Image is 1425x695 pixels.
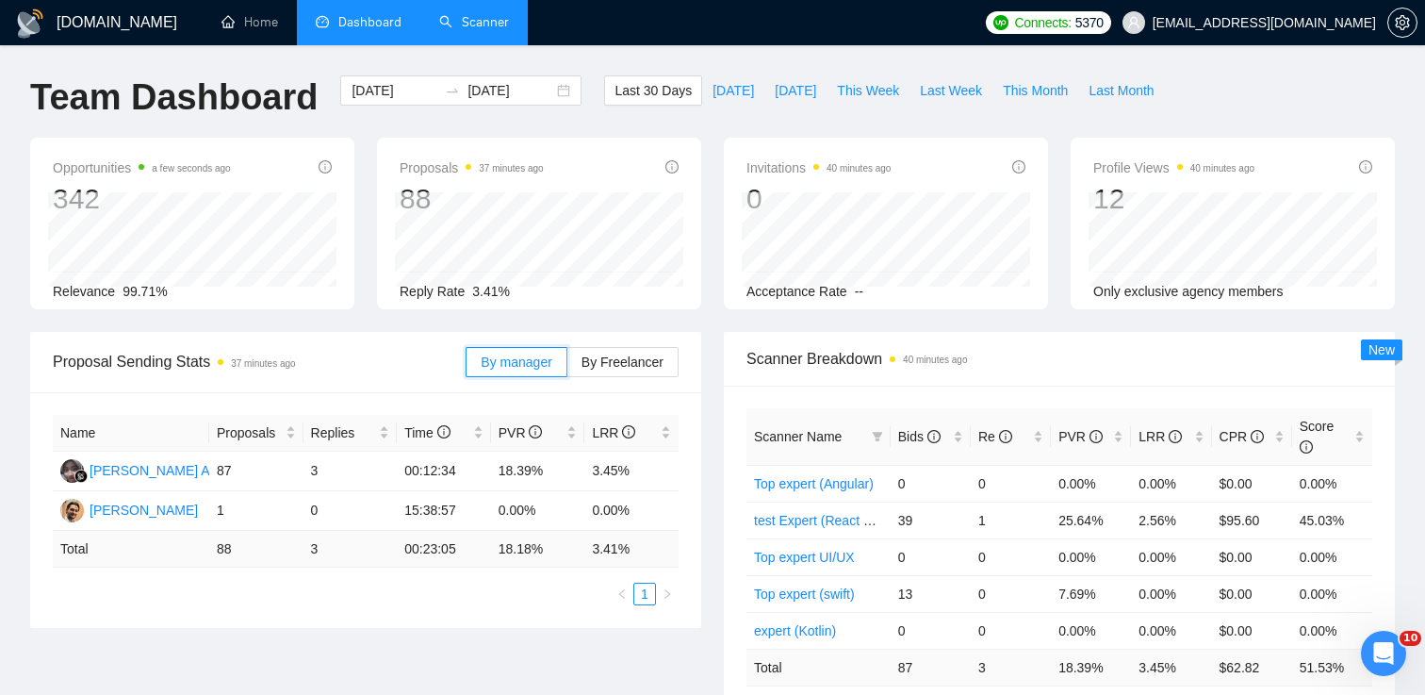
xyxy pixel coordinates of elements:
[971,465,1051,502] td: 0
[891,465,971,502] td: 0
[891,575,971,612] td: 13
[702,75,764,106] button: [DATE]
[775,80,816,101] span: [DATE]
[1292,538,1372,575] td: 0.00%
[614,80,692,101] span: Last 30 Days
[152,163,230,174] time: a few seconds ago
[1093,181,1254,217] div: 12
[400,157,544,179] span: Proposals
[746,347,1372,371] span: Scanner Breakdown
[827,163,891,174] time: 40 minutes ago
[1131,649,1211,686] td: 3.45 %
[491,491,585,531] td: 0.00%
[827,75,909,106] button: This Week
[303,452,398,491] td: 3
[1292,465,1372,502] td: 0.00%
[74,470,88,483] img: gigradar-bm.png
[1051,465,1131,502] td: 0.00%
[891,649,971,686] td: 87
[445,83,460,98] span: to
[316,15,329,28] span: dashboard
[1220,429,1264,444] span: CPR
[209,531,303,568] td: 88
[53,531,209,568] td: Total
[437,425,450,439] span: info-circle
[581,355,663,370] span: By Freelancer
[622,425,635,439] span: info-circle
[404,425,450,440] span: Time
[319,160,332,174] span: info-circle
[1012,160,1025,174] span: info-circle
[1212,465,1292,502] td: $0.00
[479,163,543,174] time: 37 minutes ago
[1400,631,1421,646] span: 10
[898,429,941,444] span: Bids
[971,649,1051,686] td: 3
[217,422,282,443] span: Proposals
[855,284,863,299] span: --
[1138,429,1182,444] span: LRR
[529,425,542,439] span: info-circle
[1051,575,1131,612] td: 7.69%
[221,14,278,30] a: homeHome
[481,355,551,370] span: By manager
[352,80,437,101] input: Start date
[754,513,950,528] a: test Expert (React Native) [DATE]
[397,452,491,491] td: 00:12:34
[656,583,679,605] li: Next Page
[400,284,465,299] span: Reply Rate
[60,502,198,517] a: DH[PERSON_NAME]
[439,14,509,30] a: searchScanner
[1127,16,1140,29] span: user
[971,612,1051,649] td: 0
[499,425,543,440] span: PVR
[891,612,971,649] td: 0
[53,284,115,299] span: Relevance
[1003,80,1068,101] span: This Month
[754,476,874,491] a: Top expert (Angular)
[978,429,1012,444] span: Re
[1075,12,1104,33] span: 5370
[584,491,679,531] td: 0.00%
[53,415,209,452] th: Name
[1212,538,1292,575] td: $0.00
[868,422,887,451] span: filter
[1300,440,1313,454] span: info-circle
[754,587,855,602] a: Top expert (swift)
[891,538,971,575] td: 0
[397,531,491,568] td: 00:23:05
[754,429,842,444] span: Scanner Name
[656,583,679,605] button: right
[592,425,635,440] span: LRR
[662,588,673,600] span: right
[60,459,84,483] img: NF
[303,415,398,452] th: Replies
[397,491,491,531] td: 15:38:57
[909,75,992,106] button: Last Week
[665,160,679,174] span: info-circle
[754,623,836,638] a: expert (Kotlin)
[472,284,510,299] span: 3.41%
[1089,430,1103,443] span: info-circle
[400,181,544,217] div: 88
[1388,15,1417,30] span: setting
[60,499,84,522] img: DH
[971,502,1051,538] td: 1
[491,531,585,568] td: 18.18 %
[993,15,1008,30] img: upwork-logo.png
[1093,284,1284,299] span: Only exclusive agency members
[1051,649,1131,686] td: 18.39 %
[303,491,398,531] td: 0
[1292,612,1372,649] td: 0.00%
[1089,80,1154,101] span: Last Month
[90,500,198,521] div: [PERSON_NAME]
[971,575,1051,612] td: 0
[611,583,633,605] button: left
[1131,465,1211,502] td: 0.00%
[1058,429,1103,444] span: PVR
[90,460,228,481] div: [PERSON_NAME] Ayra
[1212,649,1292,686] td: $ 62.82
[891,502,971,538] td: 39
[999,430,1012,443] span: info-circle
[1131,575,1211,612] td: 0.00%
